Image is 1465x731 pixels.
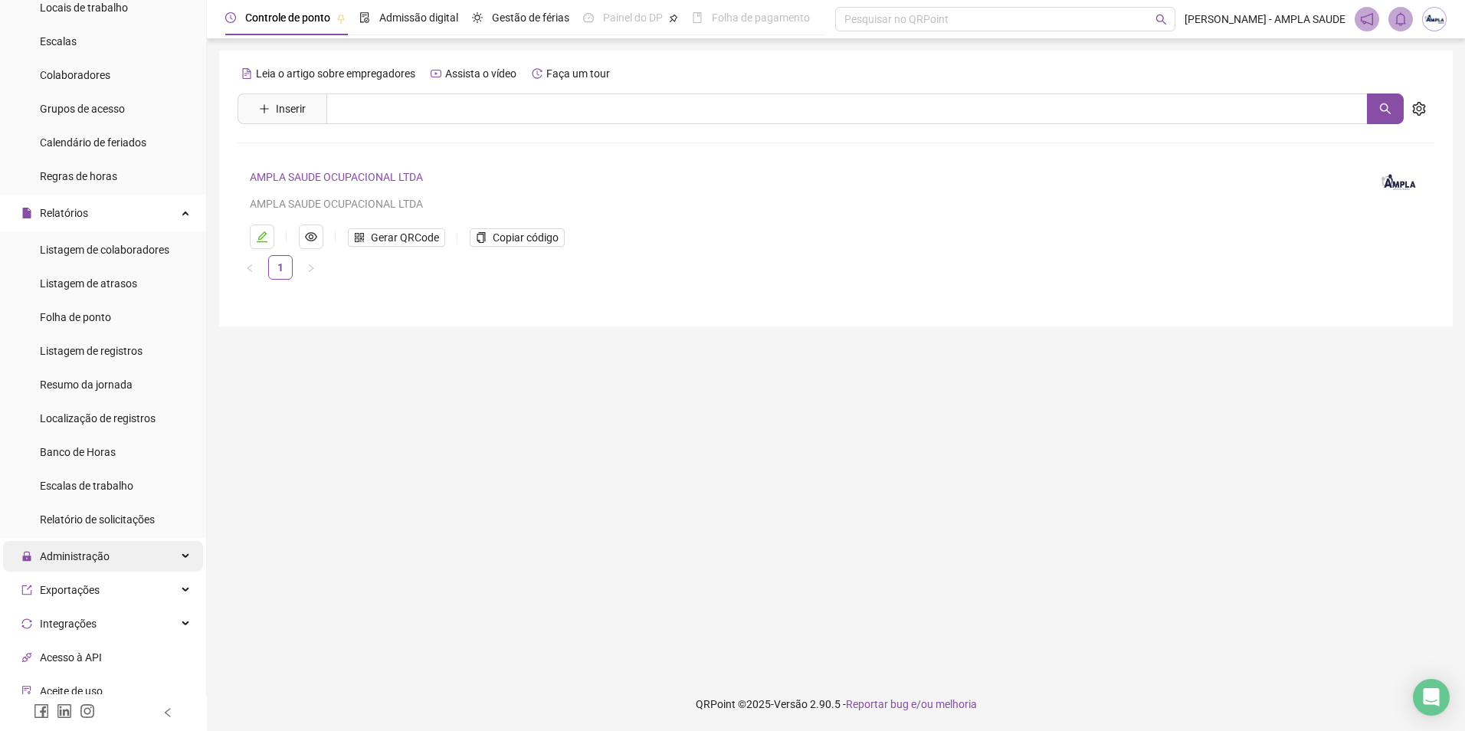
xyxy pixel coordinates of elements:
span: Reportar bug e/ou melhoria [846,698,977,710]
span: Listagem de atrasos [40,277,137,290]
span: Folha de pagamento [712,11,810,24]
span: Listagem de colaboradores [40,244,169,256]
span: Painel do DP [603,11,663,24]
span: Exportações [40,584,100,596]
span: youtube [431,68,441,79]
span: left [162,707,173,718]
span: Banco de Horas [40,446,116,458]
span: linkedin [57,703,72,719]
span: Folha de ponto [40,311,111,323]
span: file [21,208,32,218]
button: Copiar código [470,228,565,247]
span: dashboard [583,12,594,23]
span: notification [1360,12,1374,26]
a: 1 [269,256,292,279]
span: Inserir [276,100,306,117]
span: clock-circle [225,12,236,23]
span: sun [472,12,483,23]
span: copy [476,232,487,243]
span: Copiar código [493,229,559,246]
span: book [692,12,703,23]
span: Calendário de feriados [40,136,146,149]
span: search [1155,14,1167,25]
img: logo [1376,168,1422,193]
span: history [532,68,542,79]
span: search [1379,103,1391,115]
span: Controle de ponto [245,11,330,24]
span: Gerar QRCode [371,229,439,246]
span: Admissão digital [379,11,458,24]
span: sync [21,618,32,629]
span: audit [21,686,32,697]
span: Regras de horas [40,170,117,182]
span: Escalas de trabalho [40,480,133,492]
span: Versão [774,698,808,710]
button: Gerar QRCode [348,228,445,247]
span: right [306,264,316,273]
span: Colaboradores [40,69,110,81]
span: Escalas [40,35,77,48]
span: lock [21,551,32,562]
span: Localização de registros [40,412,156,425]
span: facebook [34,703,49,719]
span: Acesso à API [40,651,102,664]
li: Próxima página [299,255,323,280]
button: right [299,255,323,280]
span: Integrações [40,618,97,630]
button: left [238,255,262,280]
span: Grupos de acesso [40,103,125,115]
footer: QRPoint © 2025 - 2.90.5 - [207,677,1465,731]
span: plus [259,103,270,114]
span: Administração [40,550,110,562]
span: Aceite de uso [40,685,103,697]
span: pushpin [336,14,346,23]
span: Resumo da jornada [40,379,133,391]
img: 21341 [1423,8,1446,31]
span: Gestão de férias [492,11,569,24]
span: qrcode [354,232,365,243]
span: Assista o vídeo [445,67,516,80]
span: edit [256,231,268,243]
span: bell [1394,12,1408,26]
span: Locais de trabalho [40,2,128,14]
li: 1 [268,255,293,280]
span: [PERSON_NAME] - AMPLA SAUDE [1185,11,1345,28]
span: setting [1412,102,1426,116]
a: AMPLA SAUDE OCUPACIONAL LTDA [250,171,423,183]
button: Inserir [247,97,318,121]
span: file-text [241,68,252,79]
div: Open Intercom Messenger [1413,679,1450,716]
span: pushpin [669,14,678,23]
span: Relatórios [40,207,88,219]
span: export [21,585,32,595]
span: Relatório de solicitações [40,513,155,526]
span: file-done [359,12,370,23]
span: eye [305,231,317,243]
span: instagram [80,703,95,719]
span: Listagem de registros [40,345,143,357]
div: AMPLA SAUDE OCUPACIONAL LTDA [250,195,1358,212]
span: Faça um tour [546,67,610,80]
li: Página anterior [238,255,262,280]
span: Leia o artigo sobre empregadores [256,67,415,80]
span: api [21,652,32,663]
span: left [245,264,254,273]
